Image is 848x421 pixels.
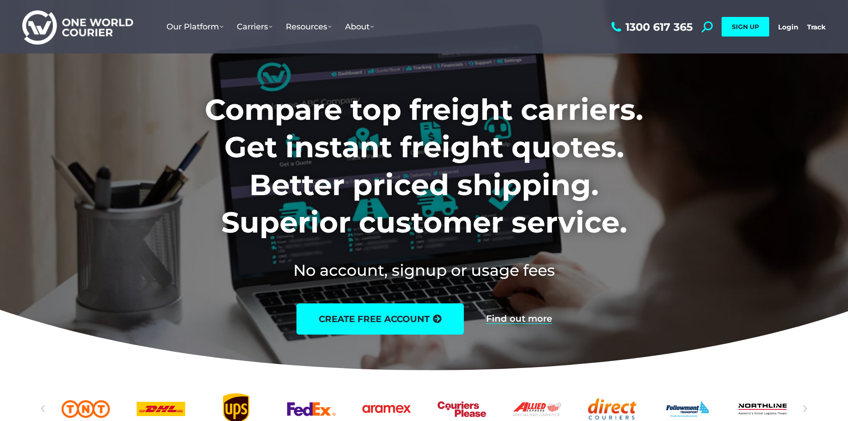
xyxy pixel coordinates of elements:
a: About [338,13,381,41]
span: SIGN UP [732,23,759,31]
a: Resources [279,13,338,41]
a: Track [807,23,826,31]
a: SIGN UP [722,17,769,37]
a: Login [778,23,798,31]
span: Our Platform [166,22,223,32]
h2: No account, signup or usage fees [146,259,702,281]
a: Carriers [230,13,279,41]
h1: Compare top freight carriers. Get instant freight quotes. Better priced shipping. Superior custom... [146,91,702,241]
a: 1300 617 365 [609,21,693,33]
img: One World Courier [22,9,133,45]
span: Resources [286,22,332,32]
a: Find out more [486,314,552,324]
a: create free account [296,303,464,335]
span: Carriers [237,22,272,32]
a: Our Platform [160,13,230,41]
span: About [345,22,374,32]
